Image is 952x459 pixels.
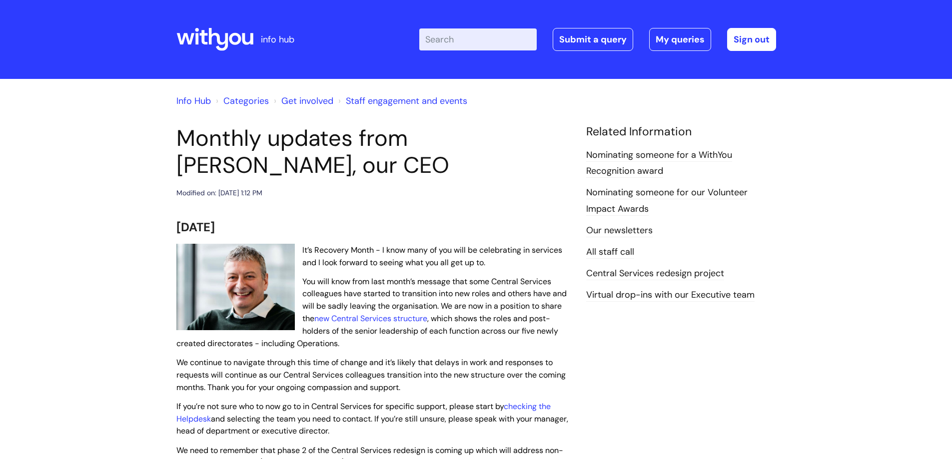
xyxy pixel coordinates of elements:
[649,28,711,51] a: My queries
[586,267,724,280] a: Central Services redesign project
[586,289,755,302] a: Virtual drop-ins with our Executive team
[176,357,566,393] span: We continue to navigate through this time of change and it’s likely that delays in work and respo...
[314,313,427,324] a: new Central Services structure
[586,246,634,259] a: All staff call
[176,401,551,424] a: checking the Helpdesk
[586,149,732,178] a: Nominating someone for a WithYou Recognition award
[176,219,215,235] span: [DATE]
[346,95,467,107] a: Staff engagement and events
[586,224,653,237] a: Our newsletters
[302,245,562,268] span: It’s Recovery Month - I know many of you will be celebrating in services and I look forward to se...
[213,93,269,109] li: Solution home
[727,28,776,51] a: Sign out
[271,93,333,109] li: Get involved
[419,28,537,50] input: Search
[586,125,776,139] h4: Related Information
[586,186,748,215] a: Nominating someone for our Volunteer Impact Awards
[223,95,269,107] a: Categories
[281,95,333,107] a: Get involved
[176,95,211,107] a: Info Hub
[176,125,571,179] h1: Monthly updates from [PERSON_NAME], our CEO
[419,28,776,51] div: | -
[176,187,262,199] div: Modified on: [DATE] 1:12 PM
[336,93,467,109] li: Staff engagement and events
[261,31,294,47] p: info hub
[553,28,633,51] a: Submit a query
[176,244,295,331] img: WithYou Chief Executive Simon Phillips pictured looking at the camera and smiling
[176,401,568,437] span: If you’re not sure who to now go to in Central Services for specific support, please start by and...
[176,276,567,349] span: You will know from last month’s message that some Central Services colleagues have started to tra...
